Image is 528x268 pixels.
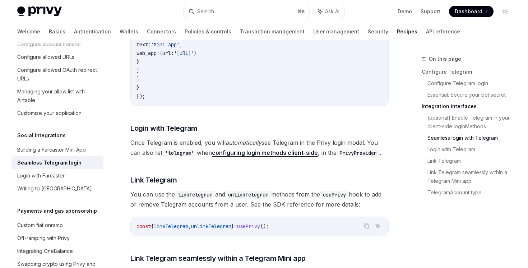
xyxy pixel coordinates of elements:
[422,101,517,112] a: Integration interfaces
[325,8,339,15] span: Ask AI
[136,76,139,82] span: ]
[427,187,517,198] a: TelegramAccount type
[175,191,215,199] code: linkTelegram
[320,191,349,199] code: usePrivy
[427,155,517,167] a: Link Telegram
[427,167,517,187] a: Link Telegram seamlessly within a Telegram Mini app
[240,23,305,40] a: Transaction management
[191,223,231,230] span: unlinkTelegram
[422,66,517,78] a: Configure Telegram
[11,245,103,258] a: Integrating OneBalance
[136,67,139,74] span: ]
[362,221,371,231] button: Copy the contents from the code block
[226,139,261,146] em: automatically
[11,143,103,156] a: Building a Farcaster Mini App
[11,64,103,85] a: Configure allowed OAuth redirect URLs
[120,23,138,40] a: Wallets
[212,149,318,157] a: configuring login methods client-side
[17,171,65,180] div: Login with Farcaster
[154,223,188,230] span: linkTelegram
[426,23,460,40] a: API reference
[162,149,197,157] code: 'telegram'
[421,8,440,15] a: Support
[234,223,237,230] span: =
[398,8,412,15] a: Demo
[130,175,177,185] span: Link Telegram
[499,6,511,17] button: Toggle dark mode
[397,23,417,40] a: Recipes
[17,221,63,230] div: Custom fiat onramp
[427,144,517,155] a: Login with Telegram
[11,85,103,107] a: Managing your allow list with Airtable
[147,23,176,40] a: Connectors
[449,6,494,17] a: Dashboard
[136,59,139,65] span: }
[225,191,271,199] code: unlinkTelegram
[17,145,86,154] div: Building a Farcaster Mini App
[427,78,517,89] a: Configure Telegram login
[151,41,180,48] span: 'Mini App'
[17,234,70,242] div: Off-ramping with Privy
[194,50,197,56] span: }
[151,223,154,230] span: {
[136,223,151,230] span: const
[159,50,162,56] span: {
[136,93,145,100] span: });
[130,253,306,263] span: Link Telegram seamlessly within a Telegram Mini app
[313,5,344,18] button: Ask AI
[11,232,103,245] a: Off-ramping with Privy
[17,23,40,40] a: Welcome
[17,207,97,215] h5: Payments and gas sponsorship
[427,112,517,132] a: [optional] Enable Telegram in your client-side loginMethods
[17,184,92,193] div: Writing to [GEOGRAPHIC_DATA]
[11,156,103,169] a: Seamless Telegram login
[180,41,182,48] span: ,
[11,182,103,195] a: Writing to [GEOGRAPHIC_DATA]
[297,9,305,14] span: ⌘ K
[17,87,99,105] div: Managing your allow list with Airtable
[136,41,151,48] span: text:
[74,23,111,40] a: Authentication
[17,6,62,17] img: light logo
[231,223,234,230] span: }
[184,5,309,18] button: Search...⌘K
[185,23,231,40] a: Policies & controls
[368,23,388,40] a: Security
[130,123,198,133] span: Login with Telegram
[136,84,139,91] span: }
[136,50,159,56] span: web_app:
[174,50,194,56] span: '[URL]'
[17,109,82,117] div: Customize your application
[49,23,65,40] a: Basics
[130,138,389,158] span: Once Telegram is enabled, you will see Telegram in the Privy login modal. You can also list when ...
[427,89,517,101] a: Essential: Secure your bot secret
[337,149,380,157] code: PrivyProvider
[11,169,103,182] a: Login with Farcaster
[427,132,517,144] a: Seamless login with Telegram
[188,223,191,230] span: ,
[130,189,389,209] span: You can use the and methods from the hook to add or remove Telegram accounts from a user. See the...
[373,221,383,231] button: Ask AI
[17,247,73,255] div: Integrating OneBalance
[11,219,103,232] a: Custom fiat onramp
[237,223,260,230] span: usePrivy
[17,131,66,140] h5: Social integrations
[455,8,482,15] span: Dashboard
[162,50,174,56] span: url:
[17,158,82,167] div: Seamless Telegram login
[197,7,217,16] div: Search...
[313,23,359,40] a: User management
[17,53,74,61] div: Configure allowed URLs
[429,55,461,63] span: On this page
[11,51,103,64] a: Configure allowed URLs
[17,66,99,83] div: Configure allowed OAuth redirect URLs
[11,107,103,120] a: Customize your application
[260,223,269,230] span: ();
